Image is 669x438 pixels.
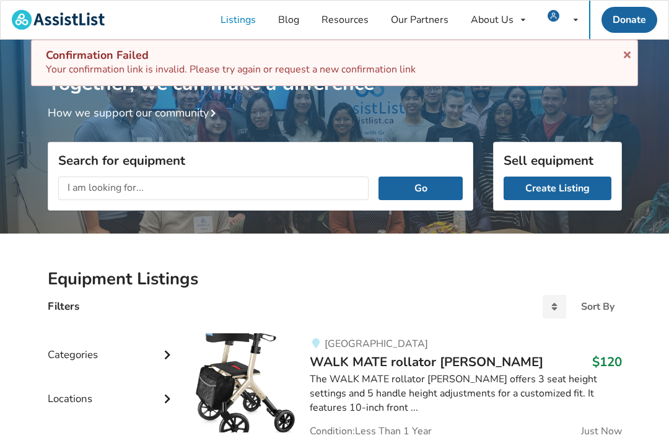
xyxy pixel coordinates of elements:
h1: Together, we can make a difference [48,40,622,96]
input: I am looking for... [58,177,369,200]
a: Blog [267,1,310,39]
a: Donate [601,7,657,33]
a: Listings [209,1,267,39]
div: Sort By [581,302,614,312]
div: The WALK MATE rollator [PERSON_NAME] offers 3 seat height settings and 5 handle height adjustment... [310,372,621,415]
h4: Filters [48,299,79,313]
a: Create Listing [504,177,611,200]
h3: $120 [592,354,622,370]
img: mobility-walk mate rollator walker [196,333,295,432]
span: [GEOGRAPHIC_DATA] [325,337,428,351]
a: Our Partners [380,1,460,39]
div: Categories [48,323,177,367]
h3: Search for equipment [58,152,463,169]
span: Just Now [581,426,622,436]
img: assistlist-logo [12,10,105,30]
a: Resources [310,1,380,39]
a: How we support our community [48,105,221,120]
div: About Us [471,15,514,25]
div: Your confirmation link is invalid. Please try again or request a new confirmation link [46,48,623,77]
h2: Equipment Listings [48,268,622,290]
button: Go [378,177,462,200]
div: Locations [48,367,177,411]
span: Condition: Less Than 1 Year [310,426,432,436]
div: Confirmation Failed [46,48,623,63]
h3: Sell equipment [504,152,611,169]
img: user icon [548,10,559,22]
span: WALK MATE rollator [PERSON_NAME] [310,353,543,370]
